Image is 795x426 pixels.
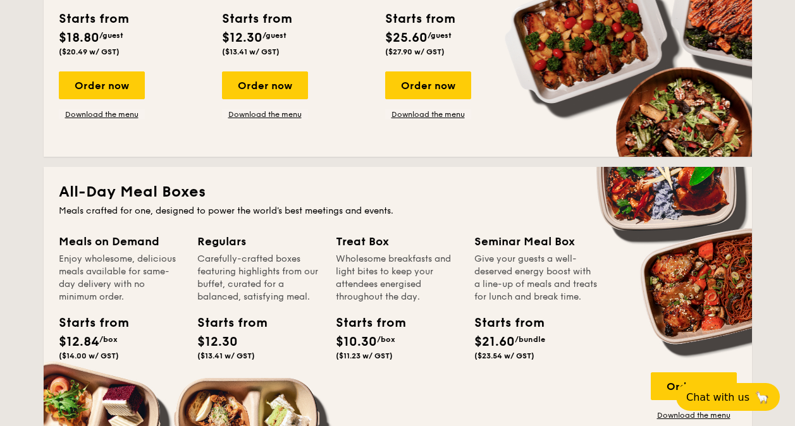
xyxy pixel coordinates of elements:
span: /box [377,335,395,344]
div: Meals on Demand [59,233,182,250]
div: Wholesome breakfasts and light bites to keep your attendees energised throughout the day. [336,253,459,303]
div: Order now [651,372,737,400]
div: Carefully-crafted boxes featuring highlights from our buffet, curated for a balanced, satisfying ... [197,253,321,303]
span: /box [99,335,118,344]
div: Starts from [59,9,128,28]
div: Order now [59,71,145,99]
span: /bundle [515,335,545,344]
div: Meals crafted for one, designed to power the world's best meetings and events. [59,205,737,217]
span: Chat with us [686,391,749,403]
div: Regulars [197,233,321,250]
span: ($14.00 w/ GST) [59,351,119,360]
div: Starts from [222,9,291,28]
div: Seminar Meal Box [474,233,598,250]
div: Starts from [197,313,254,332]
span: ($23.54 w/ GST) [474,351,534,360]
a: Download the menu [385,109,471,119]
span: $18.80 [59,30,99,46]
button: Chat with us🦙 [676,383,780,411]
div: Starts from [385,9,454,28]
div: Enjoy wholesome, delicious meals available for same-day delivery with no minimum order. [59,253,182,303]
span: $12.84 [59,334,99,350]
div: Order now [385,71,471,99]
h2: All-Day Meal Boxes [59,182,737,202]
span: ($20.49 w/ GST) [59,47,120,56]
span: $25.60 [385,30,428,46]
a: Download the menu [651,410,737,420]
div: Starts from [474,313,531,332]
span: ($27.90 w/ GST) [385,47,445,56]
div: Treat Box [336,233,459,250]
span: /guest [99,31,123,40]
span: $10.30 [336,334,377,350]
span: 🦙 [755,390,770,405]
span: ($13.41 w/ GST) [197,351,255,360]
div: Order now [222,71,308,99]
span: $12.30 [222,30,262,46]
div: Give your guests a well-deserved energy boost with a line-up of meals and treats for lunch and br... [474,253,598,303]
span: $21.60 [474,334,515,350]
span: ($11.23 w/ GST) [336,351,393,360]
a: Download the menu [222,109,308,119]
span: $12.30 [197,334,238,350]
div: Starts from [336,313,393,332]
span: /guest [428,31,452,40]
a: Download the menu [59,109,145,119]
span: /guest [262,31,287,40]
div: Starts from [59,313,116,332]
span: ($13.41 w/ GST) [222,47,280,56]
